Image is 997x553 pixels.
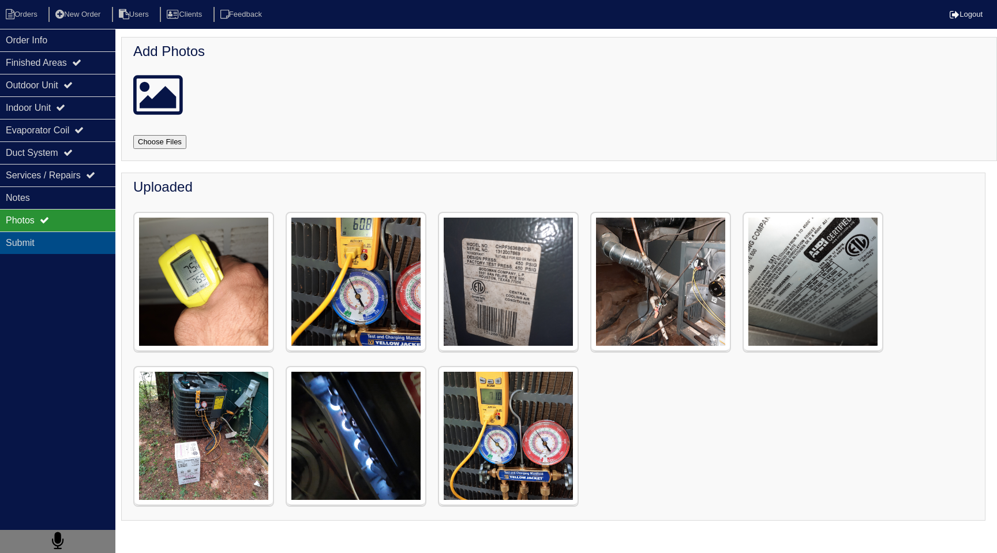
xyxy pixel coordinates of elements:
li: Clients [160,7,211,23]
img: 20210830_143324.jpg [134,367,273,506]
a: Logout [950,10,983,18]
h4: Add Photos [133,43,991,60]
img: 20210830_143201.jpg [439,367,578,506]
a: Users [112,10,158,18]
li: New Order [48,7,110,23]
a: Clients [160,10,211,18]
img: 20210830_142343.jpg [439,213,578,352]
img: 20210830_141632.jpg [134,213,273,352]
img: 20210830_143831.jpg [287,213,425,352]
img: 20210830_142634.jpg [591,213,730,352]
img: 20210830_144456.jpg [287,367,425,506]
img: 20210830_142555.jpg [744,213,882,352]
a: New Order [48,10,110,18]
h4: Uploaded [133,179,979,196]
li: Feedback [213,7,271,23]
li: Users [112,7,158,23]
a: Feedback [213,10,271,18]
